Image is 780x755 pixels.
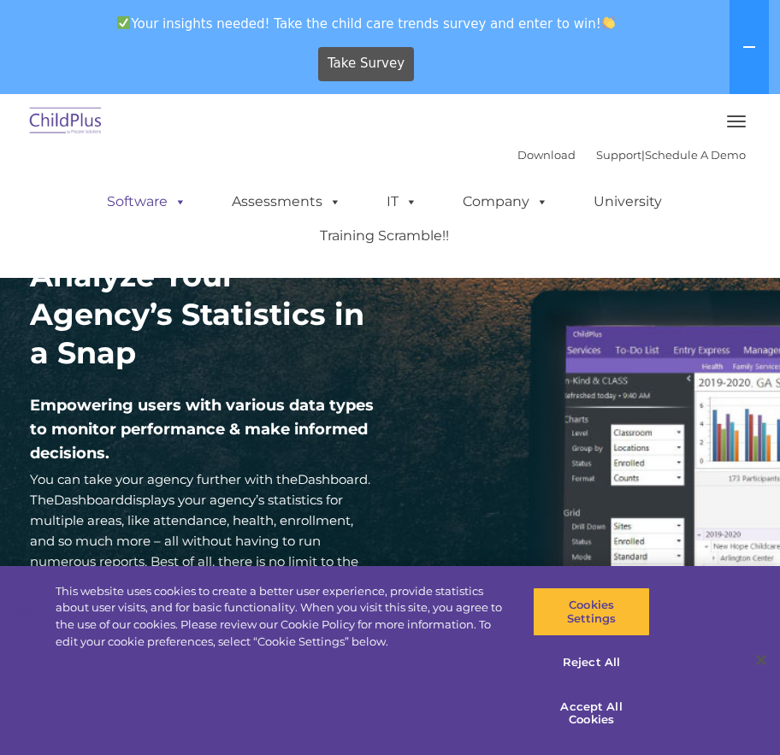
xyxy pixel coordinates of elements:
a: Take Survey [318,47,415,81]
button: Accept All Cookies [533,689,650,738]
img: 👏 [602,16,615,29]
a: IT [369,185,434,219]
a: Dashboard [54,492,124,508]
span: Take Survey [328,49,405,79]
a: Assessments [215,185,358,219]
img: ChildPlus by Procare Solutions [26,102,106,142]
span: Your insights needed! Take the child care trends survey and enter to win! [7,7,726,40]
a: Dashboard [298,471,368,487]
span: Empowering users with various data types to monitor performance & make informed decisions. [30,396,374,463]
a: University [576,185,679,219]
a: Schedule A Demo [645,148,746,162]
button: Reject All [533,645,650,681]
a: Training Scramble!! [303,219,466,253]
a: Download [517,148,576,162]
a: Software [90,185,204,219]
button: Cookies Settings [533,587,650,636]
a: Company [446,185,565,219]
strong: Analyze Your Agency’s Statistics in a Snap [30,257,364,371]
img: ✅ [117,16,130,29]
div: This website uses cookies to create a better user experience, provide statistics about user visit... [56,583,510,650]
button: Close [742,641,780,679]
span: You can take your agency further with the . The displays your agency’s statistics for multiple ar... [30,471,370,610]
font: | [517,148,746,162]
a: Support [596,148,641,162]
